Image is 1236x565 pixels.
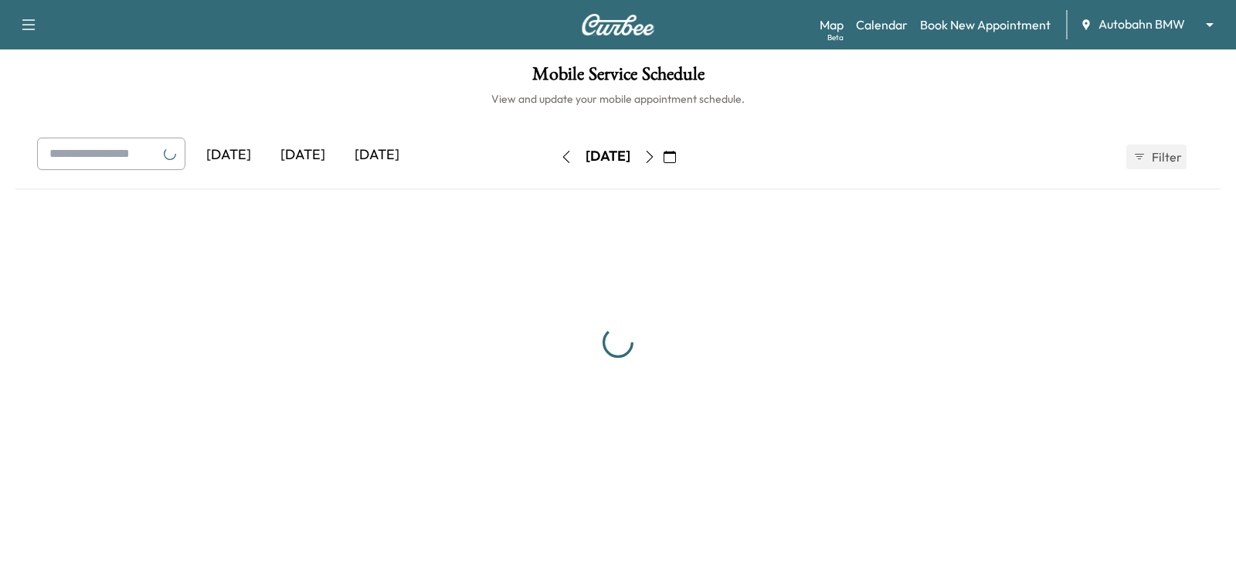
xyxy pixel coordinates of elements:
[920,15,1051,34] a: Book New Appointment
[192,138,266,173] div: [DATE]
[15,65,1221,91] h1: Mobile Service Schedule
[15,91,1221,107] h6: View and update your mobile appointment schedule.
[266,138,340,173] div: [DATE]
[856,15,908,34] a: Calendar
[581,14,655,36] img: Curbee Logo
[1152,148,1180,166] span: Filter
[827,32,844,43] div: Beta
[820,15,844,34] a: MapBeta
[1098,15,1185,33] span: Autobahn BMW
[586,147,630,166] div: [DATE]
[340,138,414,173] div: [DATE]
[1126,145,1187,169] button: Filter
